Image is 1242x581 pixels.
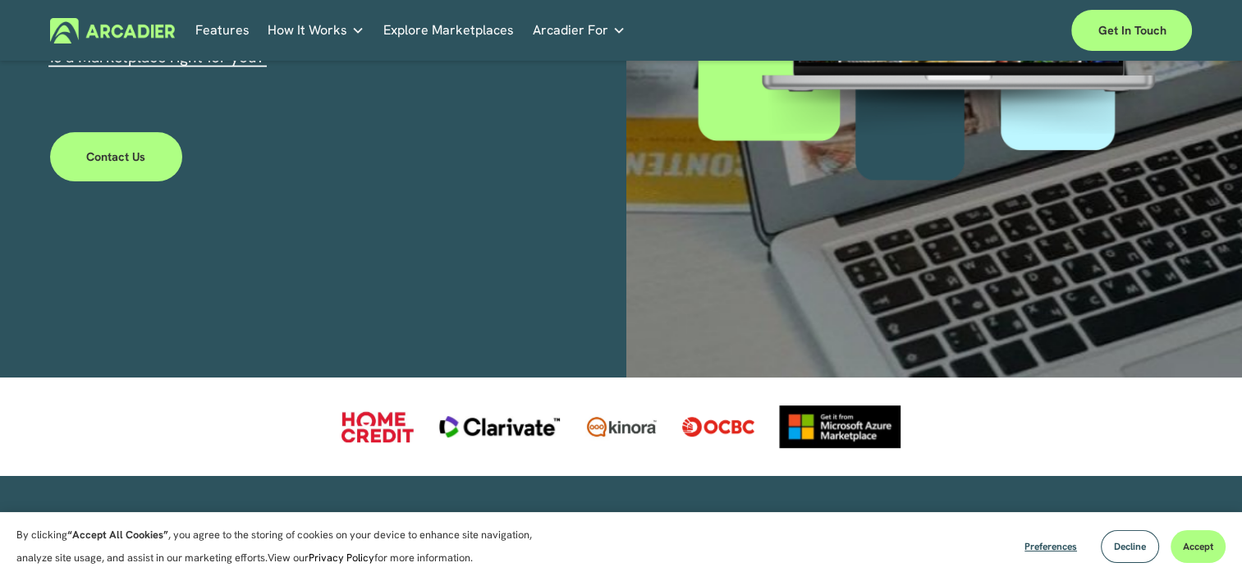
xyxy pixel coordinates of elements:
a: Features [195,18,250,43]
a: Contact Us [50,132,183,181]
p: By clicking , you agree to the storing of cookies on your device to enhance site navigation, anal... [16,524,550,570]
button: Decline [1101,530,1159,563]
a: Explore Marketplaces [383,18,514,43]
img: Arcadier [50,18,176,43]
span: Preferences [1024,540,1077,553]
a: folder dropdown [533,18,626,43]
a: Privacy Policy [309,551,374,565]
strong: “Accept All Cookies” [67,528,168,542]
span: I [50,47,264,67]
button: Preferences [1012,530,1089,563]
a: Get in touch [1071,10,1192,51]
iframe: Chat Widget [1160,502,1242,581]
a: s a Marketplace right for you? [54,47,264,67]
span: How It Works [268,19,347,42]
span: Arcadier For [533,19,608,42]
span: Decline [1114,540,1146,553]
a: folder dropdown [268,18,364,43]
